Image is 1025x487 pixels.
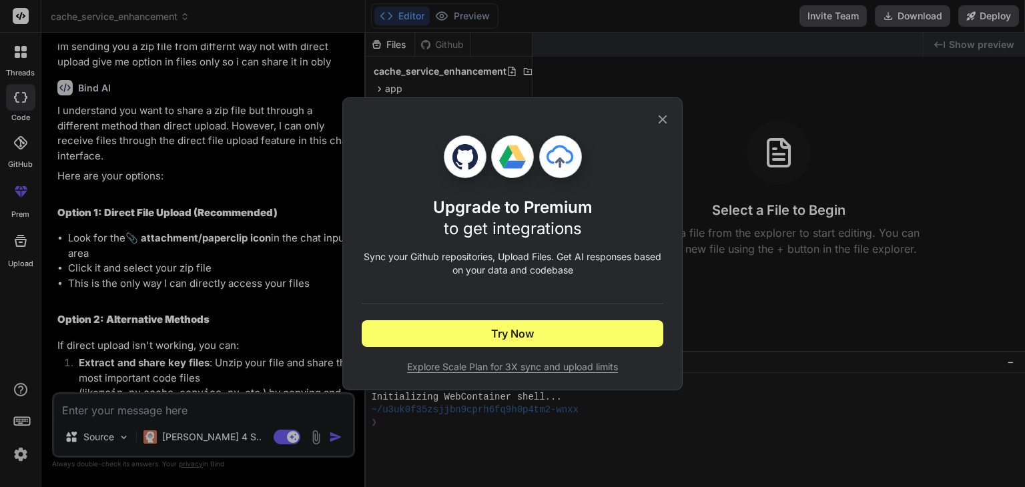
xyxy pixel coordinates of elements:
[491,326,534,342] span: Try Now
[362,250,663,277] p: Sync your Github repositories, Upload Files. Get AI responses based on your data and codebase
[362,360,663,374] span: Explore Scale Plan for 3X sync and upload limits
[433,197,593,239] h1: Upgrade to Premium
[444,219,582,238] span: to get integrations
[362,320,663,347] button: Try Now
